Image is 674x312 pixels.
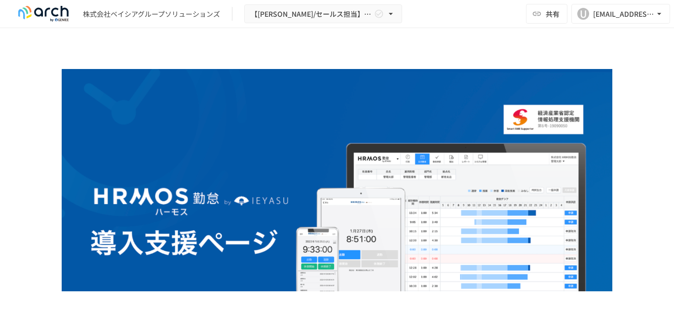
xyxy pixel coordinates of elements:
[251,8,372,20] span: 【[PERSON_NAME]/セールス担当】株式会社ベイシアグループソリューションズ様_導入支援サポート
[12,6,75,22] img: logo-default@2x-9cf2c760.svg
[244,4,402,24] button: 【[PERSON_NAME]/セールス担当】株式会社ベイシアグループソリューションズ様_導入支援サポート
[83,9,220,19] div: 株式会社ベイシアグループソリューションズ
[526,4,567,24] button: 共有
[571,4,670,24] button: U[EMAIL_ADDRESS][DOMAIN_NAME]
[546,8,560,19] span: 共有
[593,8,654,20] div: [EMAIL_ADDRESS][DOMAIN_NAME]
[577,8,589,20] div: U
